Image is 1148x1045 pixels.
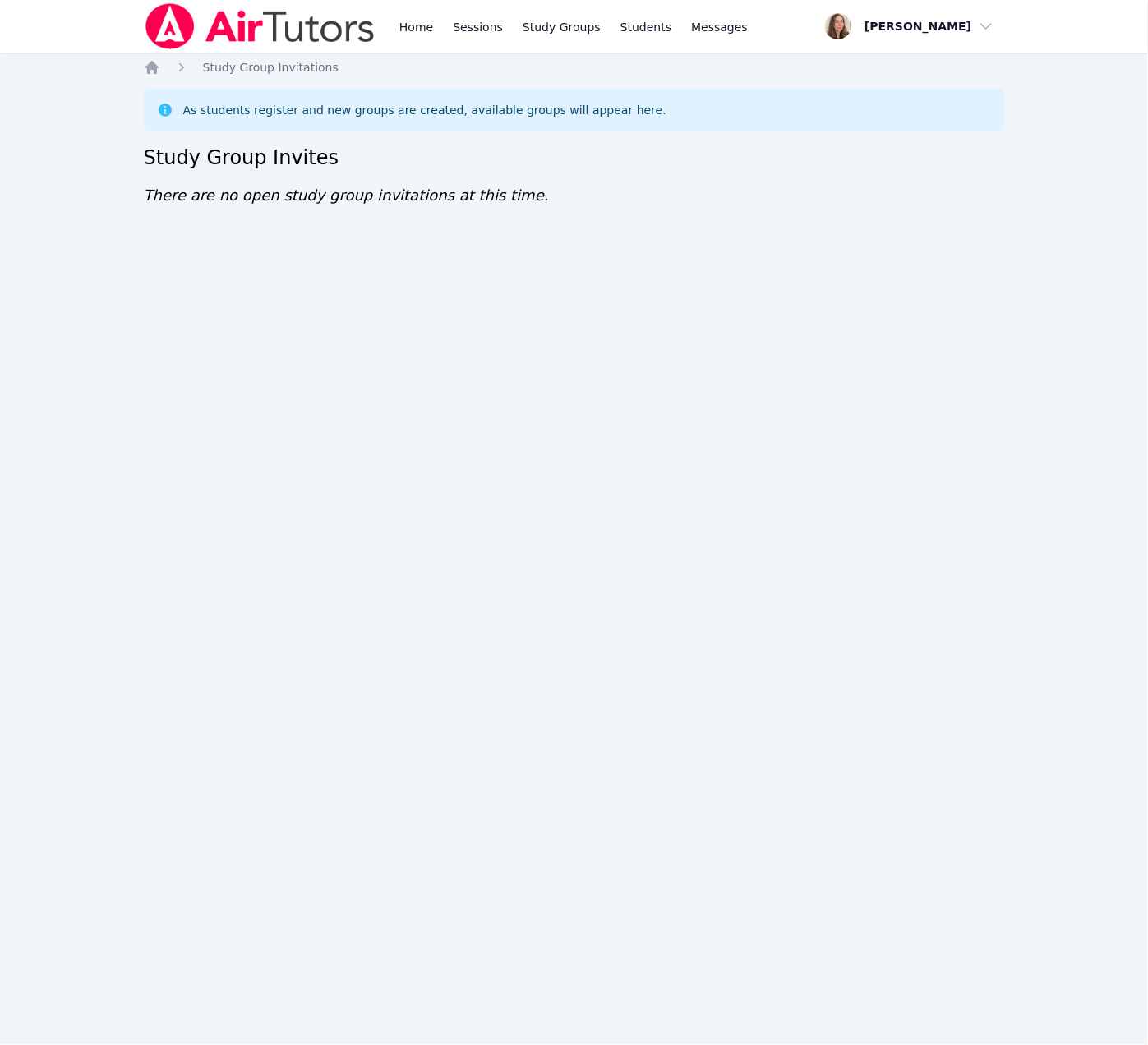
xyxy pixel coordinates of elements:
span: Messages [691,19,748,35]
nav: Breadcrumb [144,59,1005,76]
h2: Study Group Invites [144,145,1005,171]
a: Study Group Invitations [203,59,339,76]
img: Air Tutors [144,3,376,49]
div: As students register and new groups are created, available groups will appear here. [183,102,666,118]
span: There are no open study group invitations at this time. [144,186,549,204]
span: Study Group Invitations [203,61,339,74]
